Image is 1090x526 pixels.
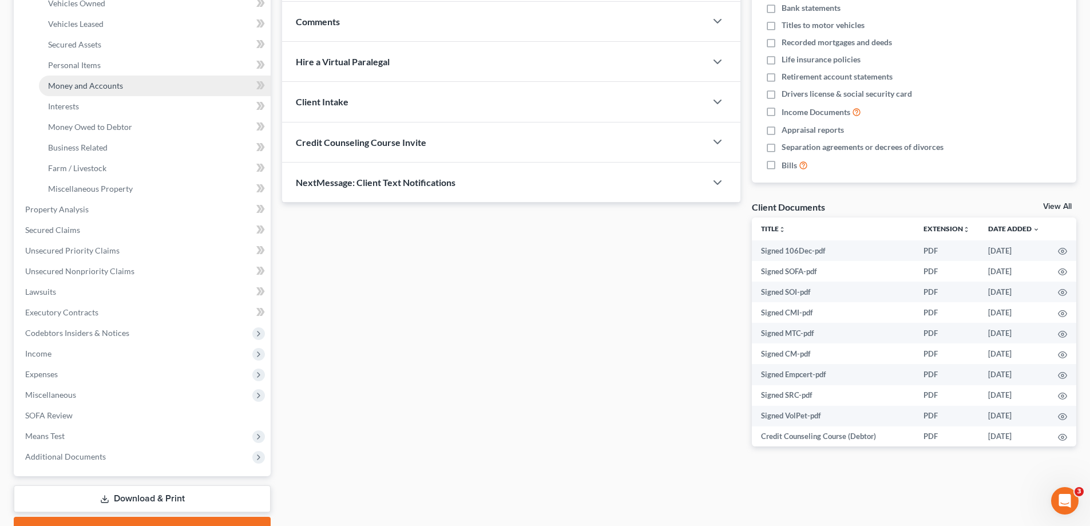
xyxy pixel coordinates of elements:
td: [DATE] [979,426,1049,447]
span: NextMessage: Client Text Notifications [296,177,455,188]
div: Client Documents [752,201,825,213]
a: SOFA Review [16,405,271,426]
a: Farm / Livestock [39,158,271,179]
span: Bank statements [782,2,841,14]
span: Unsecured Priority Claims [25,246,120,255]
span: Miscellaneous [25,390,76,400]
td: PDF [914,426,979,447]
td: PDF [914,406,979,426]
span: Means Test [25,431,65,441]
a: Secured Assets [39,34,271,55]
span: Comments [296,16,340,27]
span: Additional Documents [25,452,106,461]
span: Credit Counseling Course Invite [296,137,426,148]
a: Business Related [39,137,271,158]
td: [DATE] [979,302,1049,323]
span: Hire a Virtual Paralegal [296,56,390,67]
span: Vehicles Leased [48,19,104,29]
td: [DATE] [979,240,1049,261]
span: SOFA Review [25,410,73,420]
td: Signed Empcert-pdf [752,364,914,385]
a: Miscellaneous Property [39,179,271,199]
a: Vehicles Leased [39,14,271,34]
i: expand_more [1033,226,1040,233]
a: Unsecured Priority Claims [16,240,271,261]
span: Codebtors Insiders & Notices [25,328,129,338]
td: [DATE] [979,282,1049,302]
a: Date Added expand_more [988,224,1040,233]
td: [DATE] [979,385,1049,406]
a: Extensionunfold_more [923,224,970,233]
span: Property Analysis [25,204,89,214]
td: Signed SRC-pdf [752,385,914,406]
span: Personal Items [48,60,101,70]
a: View All [1043,203,1072,211]
td: Signed CMI-pdf [752,302,914,323]
td: [DATE] [979,261,1049,282]
a: Money and Accounts [39,76,271,96]
span: Client Intake [296,96,348,107]
span: Retirement account statements [782,71,893,82]
td: PDF [914,240,979,261]
span: Lawsuits [25,287,56,296]
a: Titleunfold_more [761,224,786,233]
a: Money Owed to Debtor [39,117,271,137]
i: unfold_more [779,226,786,233]
span: Appraisal reports [782,124,844,136]
a: Property Analysis [16,199,271,220]
td: PDF [914,323,979,343]
td: [DATE] [979,323,1049,343]
td: Signed SOFA-pdf [752,261,914,282]
span: 3 [1075,487,1084,496]
td: PDF [914,343,979,364]
td: Credit Counseling Course (Debtor) [752,426,914,447]
span: Income Documents [782,106,850,118]
span: Miscellaneous Property [48,184,133,193]
td: [DATE] [979,343,1049,364]
span: Money and Accounts [48,81,123,90]
span: Separation agreements or decrees of divorces [782,141,944,153]
td: [DATE] [979,406,1049,426]
a: Download & Print [14,485,271,512]
span: Income [25,349,51,358]
a: Personal Items [39,55,271,76]
td: Signed CM-pdf [752,343,914,364]
iframe: Intercom live chat [1051,487,1079,515]
span: Expenses [25,369,58,379]
span: Bills [782,160,797,171]
td: Signed MTC-pdf [752,323,914,343]
td: PDF [914,282,979,302]
a: Interests [39,96,271,117]
a: Secured Claims [16,220,271,240]
span: Secured Claims [25,225,80,235]
span: Recorded mortgages and deeds [782,37,892,48]
td: PDF [914,302,979,323]
a: Unsecured Nonpriority Claims [16,261,271,282]
td: Signed 106Dec-pdf [752,240,914,261]
td: PDF [914,385,979,406]
td: Signed SOI-pdf [752,282,914,302]
span: Farm / Livestock [48,163,106,173]
a: Lawsuits [16,282,271,302]
span: Unsecured Nonpriority Claims [25,266,134,276]
span: Drivers license & social security card [782,88,912,100]
span: Business Related [48,143,108,152]
a: Executory Contracts [16,302,271,323]
td: [DATE] [979,364,1049,385]
i: unfold_more [963,226,970,233]
span: Money Owed to Debtor [48,122,132,132]
td: PDF [914,261,979,282]
span: Executory Contracts [25,307,98,317]
td: PDF [914,364,979,385]
span: Titles to motor vehicles [782,19,865,31]
td: Signed VolPet-pdf [752,406,914,426]
span: Secured Assets [48,39,101,49]
span: Interests [48,101,79,111]
span: Life insurance policies [782,54,861,65]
